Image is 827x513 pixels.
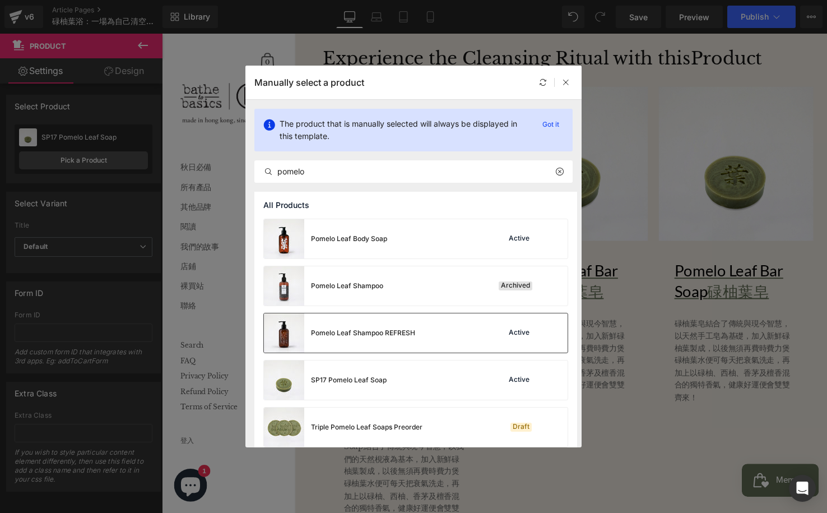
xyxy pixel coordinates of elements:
[19,376,77,386] span: Terms of Service
[591,438,670,472] iframe: Button to open loyalty program pop-up
[264,219,304,258] img: product-img
[522,290,640,376] span: 碌柚葉皂結合了傳統與現今智慧，以天然手工皂為基礎，加入新鮮碌柚葉製成，以後無須再費時費力煲碌柚葉水便可每天把衰氣洗走，再加上以碌柚、西柚、香茅及檀香混合的獨特香氣，健康好運便會雙雙齊來！
[507,376,532,385] div: Active
[354,232,465,271] a: Pomelo Leaf Bar Soap
[507,54,664,212] img: SP17 Pomelo Leaf Soap
[789,475,816,502] div: Open Intercom Messenger
[254,77,364,88] p: Manually select a product
[19,151,50,163] span: 所有產品
[264,408,304,447] img: product-img
[101,26,114,40] span: 0
[264,266,304,306] img: product-img
[311,328,415,338] div: Pomelo Leaf Shampoo REFRESH
[264,313,304,353] img: product-img
[311,422,422,432] div: Triple Pomelo Leaf Soaps Preorder
[185,403,310,503] p: 碌柚葉沐浴露 Pomelo Leaf Body Soap結合了傳統與現今智慧，以我們的天然梘液為基本，加入新鮮碌柚葉製成，以後無須再費時費力煲碌柚葉水便可每天把衰氣洗走，再加上以碌柚、西柚、香茅...
[538,118,564,131] p: Got it
[522,232,633,271] a: Pomelo Leaf Bar Soap
[311,281,383,291] div: Pomelo Leaf Shampoo
[539,14,612,36] span: Product
[311,234,387,244] div: Pomelo Leaf Body Soap
[522,232,633,271] u: 碌柚葉皂
[19,345,68,355] span: Privacy Policy
[19,131,50,143] span: 秋日必備
[19,192,35,204] span: 閱讀
[338,54,496,212] img: SP17 Pomelo Leaf Soap
[19,411,32,420] span: 登入
[19,212,58,224] span: 我們的故事
[499,281,532,290] div: Archived
[264,361,304,400] img: product-img
[19,50,103,93] img: Bathe to Basics
[19,172,50,183] span: 其他品牌
[19,313,43,323] span: Search
[185,289,310,390] p: 中國人的其中一個傳統習俗就是於農曆新年前以新鮮碌柚葉煲水洗澡，藉此洗走衰氣，把好運帶來。近年對碌柚葉的研究中發現碌柚葉當中含有豐富的黃酮類化合物，它是一種天然抗氧化劑，有效對抗自由基，對皮膚有多...
[19,272,35,284] span: 聯絡
[507,329,532,338] div: Active
[255,165,572,178] input: Search products
[354,232,465,271] u: 碌柚葉皂
[311,375,387,385] div: SP17 Pomelo Leaf Soap
[507,234,532,243] div: Active
[19,252,43,264] span: 裸買站
[19,329,34,339] span: FAQ
[354,290,472,376] span: 碌柚葉皂結合了傳統與現今智慧，以天然手工皂為基礎，加入新鮮碌柚葉製成，以後無須再費時費力煲碌柚葉水便可每天把衰氣洗走，再加上以碌柚、西柚、香茅及檀香混合的獨特香氣，健康好運便會雙雙齊來！
[185,232,316,271] u: Pomelo Leaf Body Soap 碌柚葉沐浴露
[19,232,35,244] span: 店鋪
[164,14,670,38] p: Experience the Cleansing Ritual with this
[510,423,532,432] div: Draft
[280,118,529,142] p: The product that is manually selected will always be displayed in this template.
[9,443,49,480] inbox-online-store-chat: Shopify 網路商店聊天
[254,192,577,219] div: All Products
[19,361,68,371] span: Refund Policy
[170,54,327,212] img: Pomelo Leaf Body Soap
